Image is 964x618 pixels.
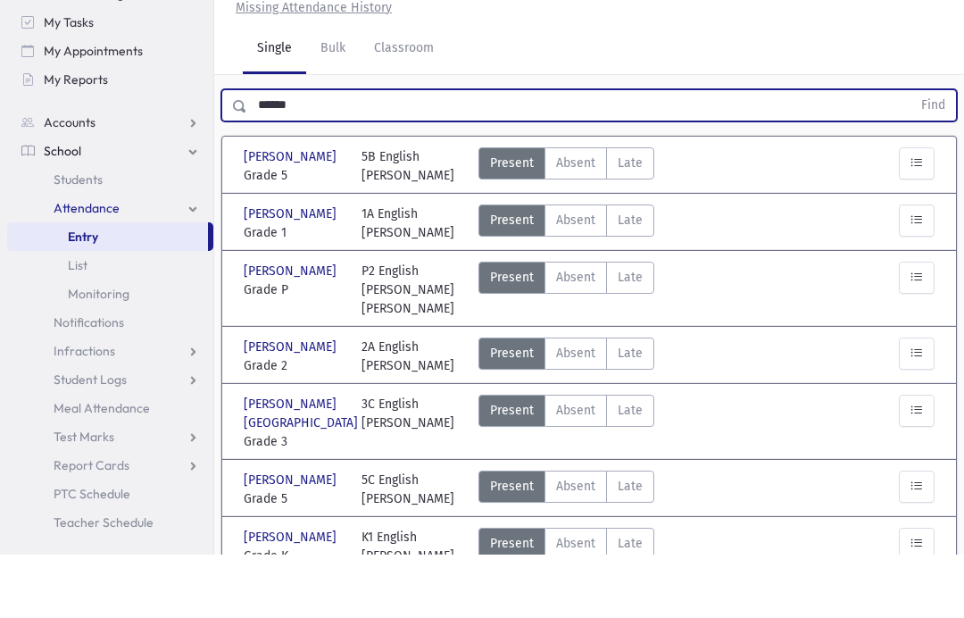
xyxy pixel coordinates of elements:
span: Time Tracking [44,49,124,65]
span: [PERSON_NAME] [244,325,340,344]
span: Mkanarek [862,11,918,25]
span: Grade 3 [244,496,344,514]
a: My Tasks [7,71,213,100]
div: P2 English [PERSON_NAME] [PERSON_NAME] [361,325,461,381]
a: Students [7,229,213,257]
span: List [68,321,87,337]
span: [PERSON_NAME] [244,268,340,287]
div: 1A English [PERSON_NAME] [361,268,454,305]
a: School [7,200,213,229]
a: Report Cards [7,514,213,543]
a: Notifications [7,372,213,400]
span: Late [618,407,643,426]
a: Attendance [7,257,213,286]
span: Grade 1 [244,287,344,305]
a: List [7,314,213,343]
div: AttTypes [478,325,654,381]
span: Absent [556,407,595,426]
div: 5B English [PERSON_NAME] [361,211,454,248]
a: Meal Attendance [7,457,213,486]
button: Find [910,154,956,184]
span: Absent [556,217,595,236]
span: Grade 5 [244,553,344,572]
span: Grade P [244,344,344,363]
span: Absent [556,464,595,483]
span: Attendance [54,263,120,280]
a: Teacher Schedule [7,572,213,600]
span: Late [618,217,643,236]
span: Present [490,407,534,426]
span: Entry [68,292,98,308]
span: Report Cards [54,521,129,537]
a: Missing Attendance History [229,63,392,79]
span: [PERSON_NAME][GEOGRAPHIC_DATA] [244,458,361,496]
span: Late [618,331,643,350]
span: My Reports [44,135,108,151]
span: Test Marks [54,492,114,508]
span: [PERSON_NAME] [244,401,340,420]
span: Absent [556,540,595,559]
span: [PERSON_NAME] [244,591,340,610]
span: Meal Attendance [54,463,150,480]
span: Monitoring [68,349,129,365]
a: Student Logs [7,429,213,457]
input: Search [269,9,603,41]
a: Time Tracking [7,43,213,71]
div: AttTypes [478,211,654,248]
span: Present [490,331,534,350]
span: Present [490,217,534,236]
div: 2A English [PERSON_NAME] [361,401,454,438]
a: Bulk [306,88,360,138]
a: Accounts [7,171,213,200]
span: My Tasks [44,78,94,94]
span: Grade 5 [244,230,344,248]
a: Monitoring [7,343,213,372]
span: User [862,25,918,39]
span: Present [490,540,534,559]
span: Accounts [44,178,96,194]
div: AttTypes [478,534,654,572]
a: My Reports [7,129,213,157]
div: 3C English [PERSON_NAME] [361,458,454,514]
div: 5C English [PERSON_NAME] [361,534,454,572]
span: Grade 2 [244,420,344,438]
a: Entry [7,286,208,314]
span: Present [490,597,534,616]
span: Absent [556,331,595,350]
div: AttTypes [478,401,654,438]
span: Student Logs [54,435,127,451]
a: Test Marks [7,486,213,514]
span: Infractions [54,406,115,422]
span: Late [618,464,643,483]
span: Late [618,540,643,559]
span: My Appointments [44,106,143,122]
u: Missing Attendance History [236,63,392,79]
span: [PERSON_NAME] [244,211,340,230]
span: Late [618,274,643,293]
a: Classroom [360,88,448,138]
div: AttTypes [478,458,654,514]
a: My Appointments [7,100,213,129]
div: AttTypes [478,268,654,305]
span: Students [54,235,103,251]
span: School [44,206,81,222]
span: PTC Schedule [54,549,130,565]
span: Present [490,464,534,483]
a: PTC Schedule [7,543,213,572]
a: Single [243,88,306,138]
span: [PERSON_NAME] [244,534,340,553]
span: Teacher Schedule [54,578,154,594]
a: Infractions [7,400,213,429]
span: Notifications [54,378,124,394]
span: Present [490,274,534,293]
span: Absent [556,274,595,293]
